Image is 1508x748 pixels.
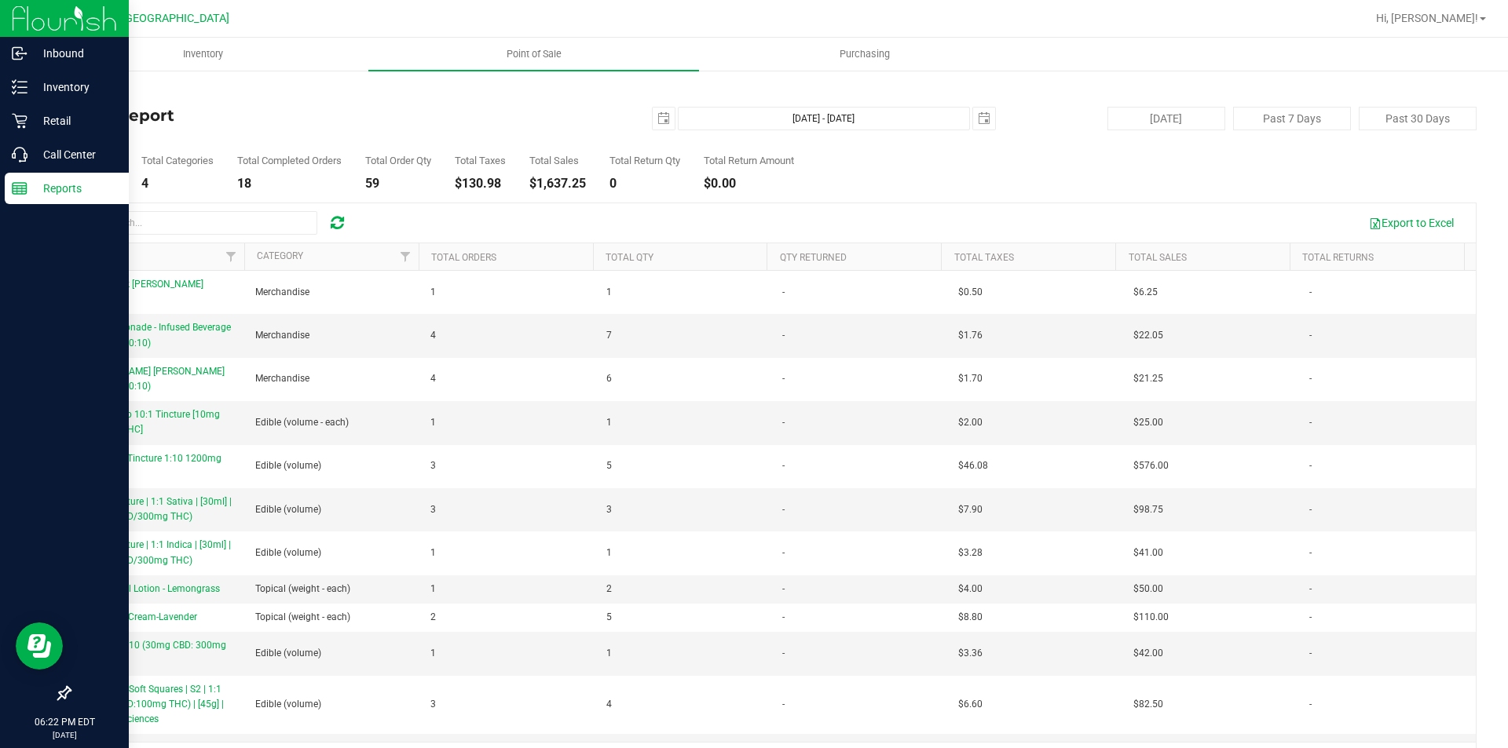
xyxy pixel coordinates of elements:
span: $2.00 [958,415,983,430]
a: Purchasing [699,38,1030,71]
span: Purchasing [818,47,911,61]
span: $46.08 [958,458,988,473]
span: - [782,697,785,712]
span: - [782,545,785,560]
p: Call Center [27,145,122,164]
span: - [782,502,785,517]
div: Total Return Qty [609,155,680,166]
span: - [782,371,785,386]
span: $8.80 [958,610,983,625]
a: Qty Returned [780,252,847,263]
span: 3 [430,697,436,712]
span: 4 [430,328,436,343]
span: $1.70 [958,371,983,386]
span: - [1309,415,1312,430]
span: Point of Sale [485,47,583,61]
span: GA2 - [GEOGRAPHIC_DATA] [91,12,229,25]
span: 1 [430,285,436,300]
div: Total Completed Orders [237,155,342,166]
button: Past 30 Days [1359,107,1477,130]
span: - [1309,697,1312,712]
inline-svg: Reports [12,181,27,196]
div: $130.98 [455,177,506,190]
div: $0.00 [704,177,794,190]
span: $21.25 [1133,371,1163,386]
span: 20:1 Topical Lotion - Lemongrass [79,583,220,594]
span: 6 [606,371,612,386]
span: - [1309,610,1312,625]
div: Total Categories [141,155,214,166]
span: - [782,328,785,343]
span: $576.00 [1133,458,1169,473]
span: - [782,415,785,430]
span: $6.60 [958,697,983,712]
span: $0.50 [958,285,983,300]
span: 1 [430,646,436,661]
h4: Sales Report [69,107,538,124]
span: - [782,610,785,625]
span: Merchandise [255,371,309,386]
span: - [1309,646,1312,661]
div: $1,637.25 [529,177,586,190]
span: $1.76 [958,328,983,343]
a: Inventory [38,38,368,71]
span: 1:1 Topical Cream-Lavender [79,611,197,622]
a: Filter [393,243,419,270]
p: [DATE] [7,729,122,741]
span: 4 [430,371,436,386]
span: 5 [606,610,612,625]
p: Retail [27,111,122,130]
span: Inventory [162,47,244,61]
span: 1 [606,646,612,661]
span: 2 [430,610,436,625]
span: $6.25 [1133,285,1158,300]
inline-svg: Call Center [12,147,27,162]
span: $82.50 [1133,697,1163,712]
span: 1 [430,545,436,560]
a: Total Taxes [954,252,1014,263]
span: Strawberry Tincture 1:10 1200mg THC [79,453,221,479]
span: - [1309,545,1312,560]
p: 06:22 PM EDT [7,715,122,729]
span: Maple Syrup 10:1 Tincture [10mg CBD:1mg THC] [79,409,220,435]
inline-svg: Inbound [12,46,27,61]
span: Relief | Tincture | 1:1 Indica | [30ml] | (300mg CBD/300mg THC) [79,539,231,565]
span: Relief | Tincture | 1:1 Sativa | [30ml] | (300mg CBD/300mg THC) [79,496,232,522]
span: - [782,285,785,300]
inline-svg: Inventory [12,79,27,95]
span: $41.00 [1133,545,1163,560]
iframe: Resource center [16,622,63,670]
span: - [782,646,785,661]
span: $7.90 [958,502,983,517]
span: 1 [430,415,436,430]
span: Edible (volume) [255,458,321,473]
span: 1 [606,545,612,560]
span: Capsules 1:10 (30mg CBD: 300mg THC) [79,640,226,666]
span: 1 [430,582,436,597]
div: 4 [141,177,214,190]
span: Edible (volume) [255,697,321,712]
a: Total Returns [1302,252,1374,263]
span: $3.36 [958,646,983,661]
div: 0 [609,177,680,190]
button: Export to Excel [1359,210,1464,236]
span: - [1309,328,1312,343]
span: $3.28 [958,545,983,560]
span: 1 [606,415,612,430]
p: Reports [27,179,122,198]
span: Topical (weight - each) [255,582,350,597]
span: 10mg Black [PERSON_NAME] B260710 [79,279,203,305]
span: select [973,108,995,130]
span: Hi, [PERSON_NAME]! [1376,12,1478,24]
inline-svg: Retail [12,113,27,129]
a: Filter [218,243,244,270]
span: select [653,108,675,130]
input: Search... [82,211,317,235]
span: - [1309,371,1312,386]
a: Total Sales [1129,252,1187,263]
a: Total Orders [431,252,496,263]
span: Edible (volume) [255,545,321,560]
span: - [1309,582,1312,597]
span: [PERSON_NAME] [PERSON_NAME] B260801 (10:10) [79,366,225,392]
span: Merchandise [255,328,309,343]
